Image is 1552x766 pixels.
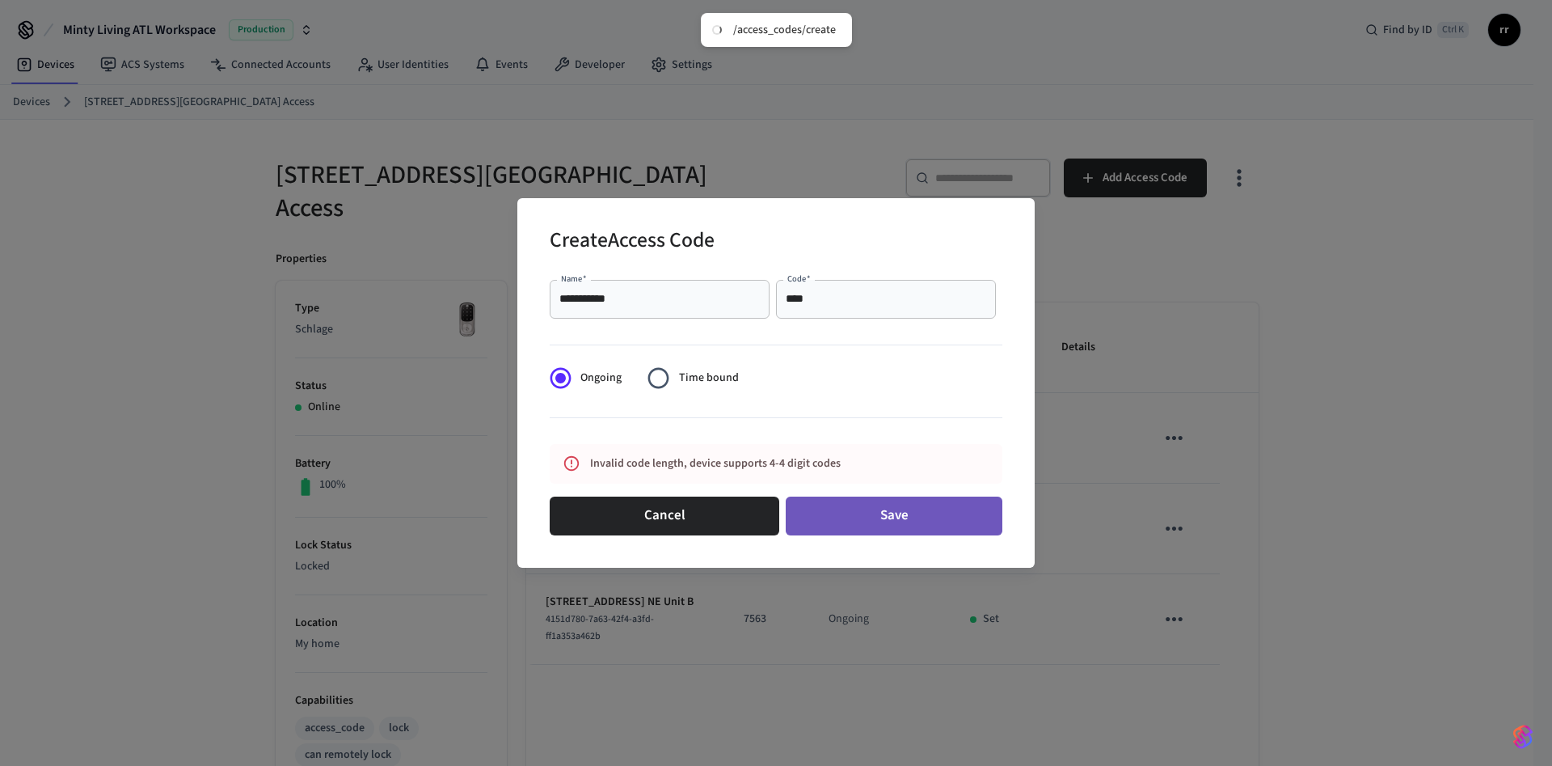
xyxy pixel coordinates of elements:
[787,273,811,285] label: Code
[733,23,836,37] div: /access_codes/create
[550,497,779,535] button: Cancel
[786,497,1002,535] button: Save
[580,370,622,387] span: Ongoing
[550,218,715,267] h2: Create Access Code
[590,449,931,479] div: Invalid code length, device supports 4-4 digit codes
[561,273,587,285] label: Name
[1513,724,1533,750] img: SeamLogoGradient.69752ec5.svg
[679,370,739,387] span: Time bound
